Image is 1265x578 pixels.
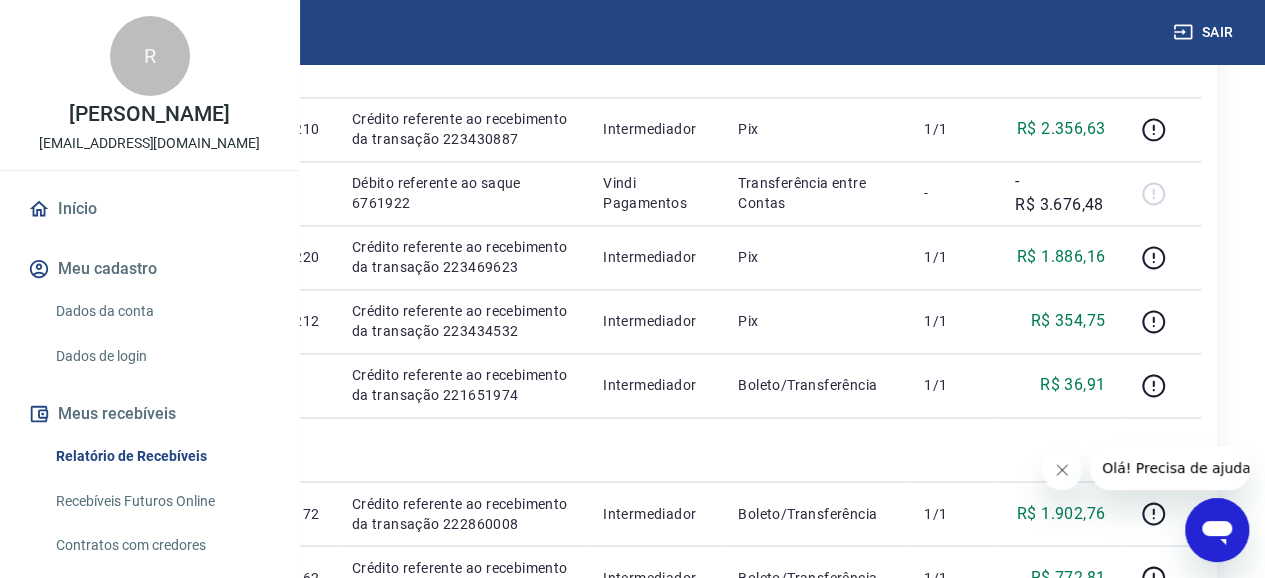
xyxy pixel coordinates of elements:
p: R$ 2.356,63 [1017,117,1105,141]
a: Contratos com credores [48,525,275,566]
p: 1/1 [924,503,983,523]
p: 1/1 [924,247,983,267]
p: Transferência entre Contas [738,173,892,213]
a: Início [24,187,275,231]
iframe: Botão para abrir a janela de mensagens [1185,498,1249,562]
p: Pix [738,119,892,139]
p: 1/1 [924,119,983,139]
p: Intermediador [603,119,706,139]
p: Débito referente ao saque 6761922 [352,173,571,213]
p: Crédito referente ao recebimento da transação 223430887 [352,109,571,149]
p: Vindi Pagamentos [603,173,706,213]
div: R [110,16,190,96]
button: Meus recebíveis [24,392,275,436]
p: Intermediador [603,311,706,331]
p: [PERSON_NAME] [69,104,229,125]
p: Pix [738,247,892,267]
a: Dados da conta [48,291,275,332]
p: Crédito referente ao recebimento da transação 222860008 [352,493,571,533]
button: Meu cadastro [24,247,275,291]
p: Crédito referente ao recebimento da transação 223469623 [352,237,571,277]
p: R$ 354,75 [1031,309,1106,333]
p: Crédito referente ao recebimento da transação 221651974 [352,365,571,405]
p: R$ 1.902,76 [1017,501,1105,525]
p: 1/1 [924,375,983,395]
p: Intermediador [603,375,706,395]
iframe: Mensagem da empresa [1090,446,1249,490]
p: Intermediador [603,247,706,267]
p: Boleto/Transferência [738,375,892,395]
iframe: Fechar mensagem [1042,450,1082,490]
span: Olá! Precisa de ajuda? [12,14,168,30]
p: 1/1 [924,311,983,331]
p: -R$ 3.676,48 [1015,169,1105,217]
p: Boleto/Transferência [738,503,892,523]
p: Crédito referente ao recebimento da transação 223434532 [352,301,571,341]
p: - [924,183,983,203]
a: Relatório de Recebíveis [48,436,275,477]
p: R$ 1.886,16 [1017,245,1105,269]
button: Sair [1169,14,1241,51]
a: Dados de login [48,336,275,377]
a: Recebíveis Futuros Online [48,481,275,522]
p: Pix [738,311,892,331]
p: Intermediador [603,503,706,523]
p: R$ 36,91 [1040,373,1105,397]
p: [EMAIL_ADDRESS][DOMAIN_NAME] [39,133,260,154]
